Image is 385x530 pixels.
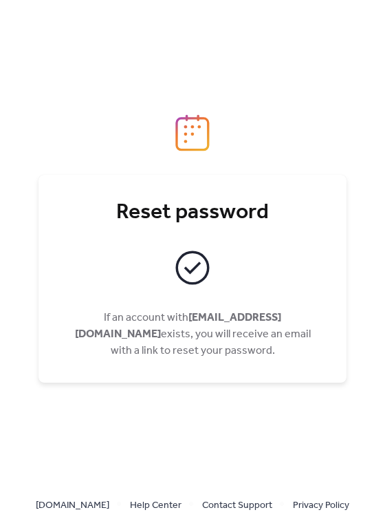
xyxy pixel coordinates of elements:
a: [DOMAIN_NAME] [36,496,109,513]
span: Help Center [130,498,181,514]
a: Help Center [130,496,181,513]
a: Privacy Policy [293,496,349,513]
span: [DOMAIN_NAME] [36,498,109,514]
span: Contact Support [202,498,272,514]
span: Privacy Policy [293,498,349,514]
img: logo [175,114,210,151]
span: If an account with exists, you will receive an email with a link to reset your password. [75,307,311,361]
a: Contact Support [202,496,272,513]
b: [EMAIL_ADDRESS][DOMAIN_NAME] [75,307,282,345]
div: Reset password [66,199,319,226]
